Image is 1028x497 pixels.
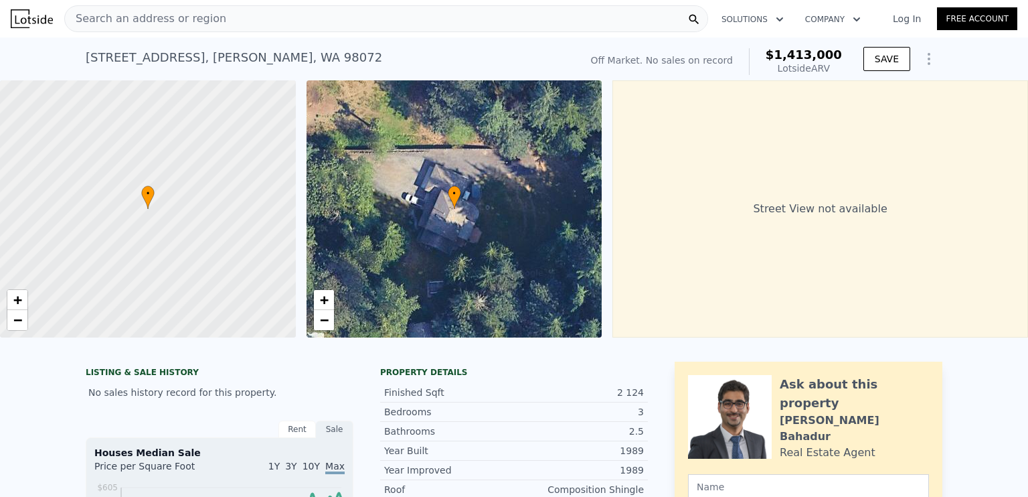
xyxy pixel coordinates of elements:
span: + [319,291,328,308]
a: Zoom out [7,310,27,330]
div: Off Market. No sales on record [591,54,733,67]
div: Ask about this property [780,375,929,413]
div: Property details [380,367,648,378]
span: − [319,311,328,328]
div: No sales history record for this property. [86,380,353,405]
button: Show Options [916,46,942,72]
span: − [13,311,22,328]
div: • [141,186,155,209]
span: • [448,188,461,200]
div: [STREET_ADDRESS] , [PERSON_NAME] , WA 98072 [86,48,382,67]
div: • [448,186,461,209]
img: Lotside [11,9,53,28]
div: 3 [514,405,644,419]
div: Year Improved [384,464,514,477]
div: Bathrooms [384,425,514,438]
a: Zoom in [7,290,27,310]
div: Bedrooms [384,405,514,419]
div: Year Built [384,444,514,457]
div: 2.5 [514,425,644,438]
button: Solutions [711,7,794,31]
span: Search an address or region [65,11,226,27]
span: • [141,188,155,200]
div: Finished Sqft [384,386,514,399]
div: Composition Shingle [514,483,644,496]
span: Max [325,461,345,474]
div: [PERSON_NAME] Bahadur [780,413,929,445]
div: Sale [316,421,353,438]
tspan: $605 [97,483,118,492]
div: Roof [384,483,514,496]
div: Street View not available [612,80,1028,338]
div: 2 124 [514,386,644,399]
span: + [13,291,22,308]
a: Zoom in [314,290,334,310]
button: SAVE [863,47,910,71]
div: Price per Square Foot [94,459,220,481]
div: 1989 [514,464,644,477]
a: Log In [877,12,937,25]
div: LISTING & SALE HISTORY [86,367,353,380]
span: $1,413,000 [766,48,842,62]
span: 10Y [303,461,320,472]
div: Rent [278,421,316,438]
span: 3Y [285,461,296,472]
span: 1Y [268,461,280,472]
div: Houses Median Sale [94,446,345,459]
div: 1989 [514,444,644,457]
a: Free Account [937,7,1017,30]
a: Zoom out [314,310,334,330]
div: Real Estate Agent [780,445,875,461]
button: Company [794,7,871,31]
div: Lotside ARV [766,62,842,75]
